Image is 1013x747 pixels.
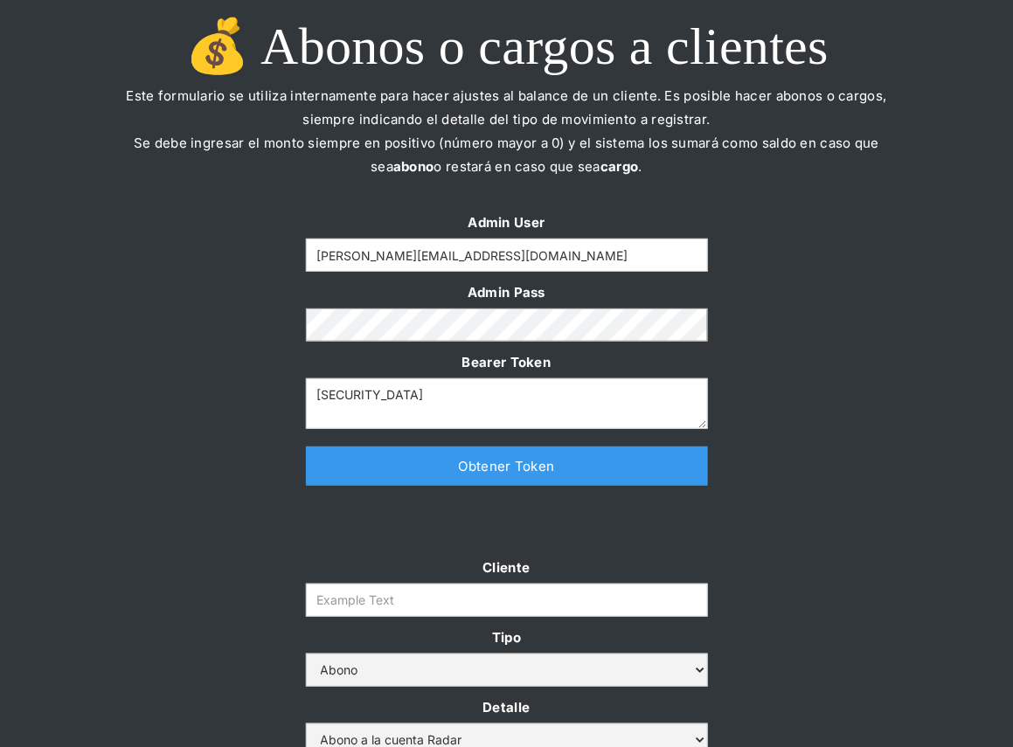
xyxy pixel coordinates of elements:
input: Example Text [306,584,708,617]
label: Admin Pass [306,280,708,304]
strong: abono [393,158,434,175]
a: Obtener Token [306,446,708,486]
label: Detalle [306,695,708,719]
label: Tipo [306,626,708,649]
label: Admin User [306,211,708,234]
strong: cargo [600,158,639,175]
label: Cliente [306,556,708,579]
input: Example Text [306,239,708,272]
p: Este formulario se utiliza internamente para hacer ajustes al balance de un cliente. Es posible h... [114,84,900,202]
label: Bearer Token [306,350,708,374]
form: Form [306,211,708,429]
h1: 💰 Abonos o cargos a clientes [114,17,900,75]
